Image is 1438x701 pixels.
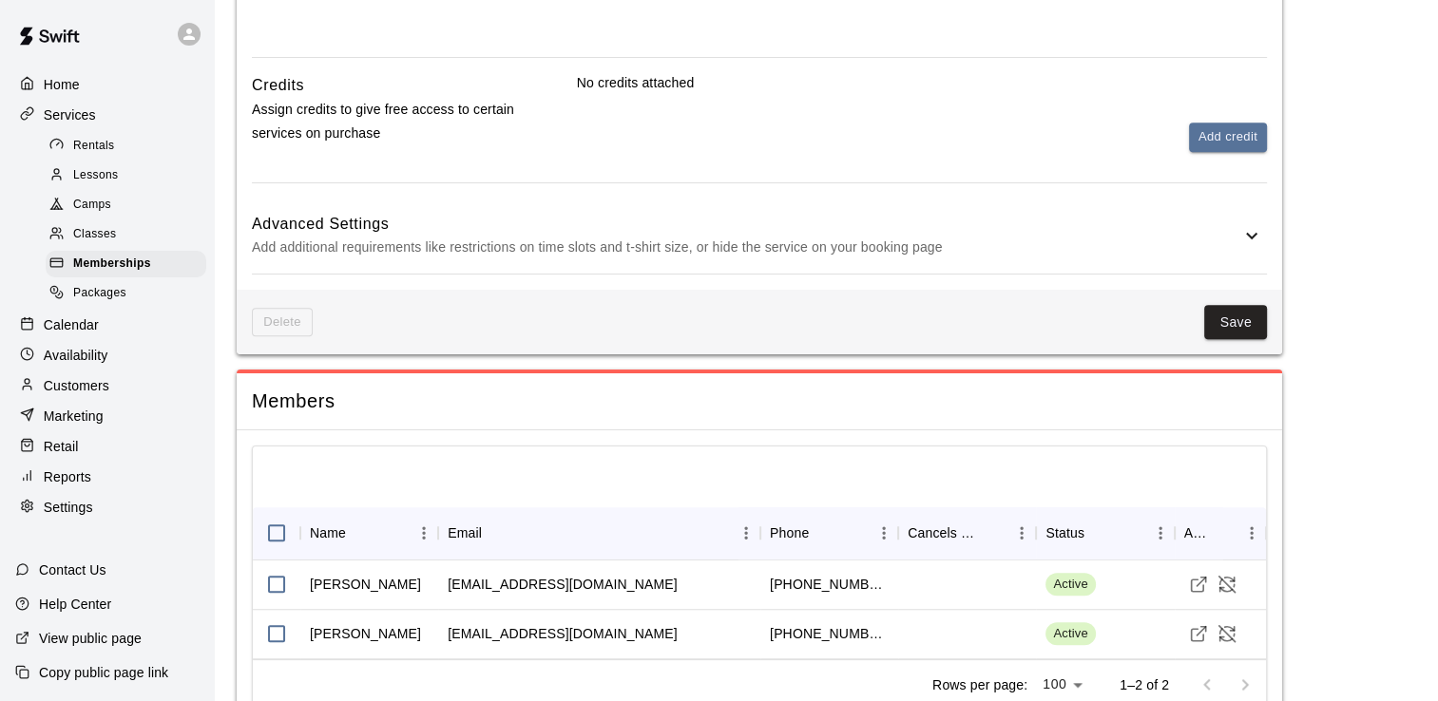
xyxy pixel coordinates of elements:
[252,212,1240,237] h6: Advanced Settings
[15,371,199,400] a: Customers
[73,166,119,185] span: Lessons
[770,506,809,559] div: Phone
[73,196,111,215] span: Camps
[46,250,214,279] a: Memberships
[300,506,438,559] div: Name
[1211,520,1237,546] button: Sort
[44,105,96,124] p: Services
[73,255,151,274] span: Memberships
[1237,519,1266,547] button: Menu
[1035,671,1089,698] div: 100
[310,506,346,559] div: Name
[15,311,199,339] a: Calendar
[448,506,482,559] div: Email
[1045,506,1084,559] div: Status
[44,75,80,94] p: Home
[252,236,1240,259] p: Add additional requirements like restrictions on time slots and t-shirt size, or hide the service...
[898,506,1036,559] div: Cancels Date
[46,251,206,277] div: Memberships
[44,407,104,426] p: Marketing
[15,341,199,369] a: Availability
[760,506,898,559] div: Phone
[252,73,304,98] h6: Credits
[1175,506,1267,559] div: Actions
[770,575,889,594] div: +12069191112
[15,70,199,99] a: Home
[1036,506,1174,559] div: Status
[310,624,421,643] div: Penny Meier
[1084,520,1111,546] button: Sort
[448,575,677,594] div: richtodd@hotmail.com
[809,520,835,546] button: Sort
[1204,305,1267,340] button: Save
[46,133,206,160] div: Rentals
[438,506,760,559] div: Email
[252,98,516,145] p: Assign credits to give free access to certain services on purchase
[15,463,199,491] a: Reports
[448,624,677,643] div: rptmeier@icloud.com
[73,225,116,244] span: Classes
[346,520,373,546] button: Sort
[44,315,99,334] p: Calendar
[932,675,1027,694] p: Rows per page:
[46,131,214,161] a: Rentals
[981,520,1007,546] button: Sort
[15,432,199,461] a: Retail
[46,220,214,250] a: Classes
[1184,506,1212,559] div: Actions
[46,161,214,190] a: Lessons
[39,629,142,648] p: View public page
[1213,619,1241,648] button: Cancel Membership
[73,284,126,303] span: Packages
[44,437,79,456] p: Retail
[770,624,889,643] div: +13602800647
[39,595,111,614] p: Help Center
[252,388,1267,414] span: Members
[44,376,109,395] p: Customers
[46,221,206,248] div: Classes
[1184,619,1213,648] a: Visit customer profile
[46,162,206,189] div: Lessons
[1045,576,1095,594] span: Active
[15,402,199,430] a: Marketing
[73,137,115,156] span: Rentals
[15,101,199,129] a: Services
[44,346,108,365] p: Availability
[732,519,760,547] button: Menu
[1189,123,1267,152] button: Add credit
[46,192,206,218] div: Camps
[44,467,91,486] p: Reports
[15,493,199,521] a: Settings
[1184,570,1213,598] a: Visit customer profile
[482,520,508,546] button: Sort
[46,191,214,220] a: Camps
[1045,625,1095,643] span: Active
[39,560,106,579] p: Contact Us
[44,498,93,517] p: Settings
[577,73,1267,92] p: No credits attached
[46,279,214,309] a: Packages
[410,519,438,547] button: Menu
[252,308,313,337] span: This membership cannot be deleted since it still has members
[39,663,168,682] p: Copy public page link
[46,280,206,307] div: Packages
[1007,519,1036,547] button: Menu
[1146,519,1175,547] button: Menu
[1213,570,1241,598] button: Cancel Membership
[870,519,898,547] button: Menu
[1120,675,1169,694] p: 1–2 of 2
[252,199,1267,274] div: Advanced SettingsAdd additional requirements like restrictions on time slots and t-shirt size, or...
[908,506,981,559] div: Cancels Date
[310,575,421,594] div: Rich Todd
